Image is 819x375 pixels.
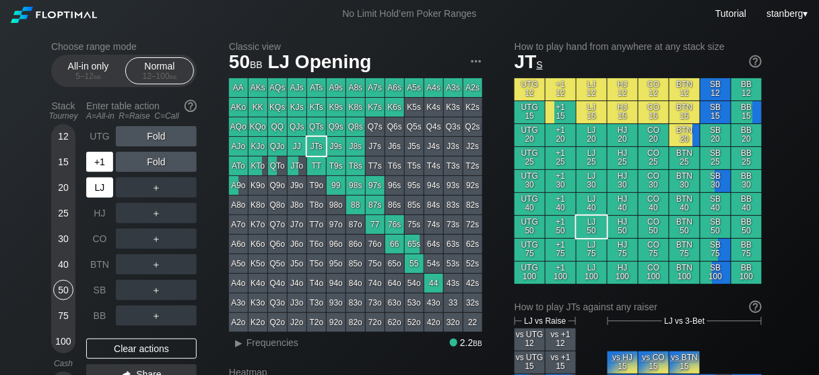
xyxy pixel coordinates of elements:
div: J4s [424,137,443,156]
div: AKs [249,78,267,97]
div: 54s [424,254,443,273]
div: A7o [229,215,248,234]
div: 92s [463,176,482,195]
div: 83s [444,196,463,214]
div: All-in only [57,58,119,84]
div: 73s [444,215,463,234]
div: AKo [229,98,248,117]
div: UTG 30 [515,170,545,192]
div: ＋ [116,306,197,326]
div: KJs [288,98,306,117]
div: J5s [405,137,424,156]
div: J9o [288,176,306,195]
div: J8o [288,196,306,214]
div: HJ 50 [608,216,638,238]
div: T3o [307,293,326,312]
div: vs UTG 12 [515,328,545,351]
div: 22 [463,313,482,332]
div: J6o [288,235,306,254]
span: LJ vs Raise [524,316,566,326]
div: 52s [463,254,482,273]
div: 98o [327,196,346,214]
div: BTN 40 [669,193,700,215]
div: QQ [268,117,287,136]
div: HJ 100 [608,262,638,284]
div: 75o [366,254,385,273]
div: 86o [346,235,365,254]
div: ＋ [116,203,197,223]
div: 32o [444,313,463,332]
div: A8s [346,78,365,97]
div: BB 20 [731,124,762,146]
div: J2s [463,137,482,156]
div: UTG 50 [515,216,545,238]
div: 66 [385,235,404,254]
div: Q3s [444,117,463,136]
div: HJ 20 [608,124,638,146]
div: 42s [463,274,482,293]
div: A3o [229,293,248,312]
div: CO 40 [638,193,669,215]
div: 43s [444,274,463,293]
div: ＋ [116,254,197,275]
div: KJo [249,137,267,156]
div: A=All-in R=Raise C=Call [86,111,197,121]
div: 44 [424,274,443,293]
div: LJ 25 [577,147,607,169]
div: 77 [366,215,385,234]
div: 62s [463,235,482,254]
div: Enter table action [86,95,197,126]
div: HJ 30 [608,170,638,192]
div: K3o [249,293,267,312]
div: TT [307,156,326,175]
div: UTG 40 [515,193,545,215]
div: 93s [444,176,463,195]
div: 93o [327,293,346,312]
div: +1 100 [546,262,576,284]
div: +1 15 [546,101,576,123]
div: 65o [385,254,404,273]
div: KK [249,98,267,117]
div: Q3o [268,293,287,312]
div: HJ 75 [608,239,638,261]
div: K9o [249,176,267,195]
div: 74o [366,274,385,293]
div: A8o [229,196,248,214]
span: bb [94,71,101,81]
div: QTs [307,117,326,136]
div: SB [86,280,113,300]
div: 53s [444,254,463,273]
div: 73o [366,293,385,312]
div: T9s [327,156,346,175]
div: 54o [405,274,424,293]
div: 75s [405,215,424,234]
div: 86s [385,196,404,214]
div: 63s [444,235,463,254]
div: HJ 25 [608,147,638,169]
div: ▸ [230,335,248,351]
div: Q5o [268,254,287,273]
span: LJ vs 3-Bet [664,316,705,326]
div: 25 [53,203,73,223]
div: CO 30 [638,170,669,192]
div: LJ 30 [577,170,607,192]
div: Stack [46,95,81,126]
div: Fold [116,152,197,172]
div: SB 50 [700,216,731,238]
div: HJ [86,203,113,223]
span: stanberg [767,8,804,19]
div: SB 25 [700,147,731,169]
div: 15 [53,152,73,172]
div: 87o [346,215,365,234]
div: BTN 25 [669,147,700,169]
div: SB 100 [700,262,731,284]
div: 85s [405,196,424,214]
div: AA [229,78,248,97]
div: T8s [346,156,365,175]
div: A2s [463,78,482,97]
div: AQo [229,117,248,136]
div: CO 100 [638,262,669,284]
div: vs +1 12 [546,328,576,351]
div: J6s [385,137,404,156]
div: K3s [444,98,463,117]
